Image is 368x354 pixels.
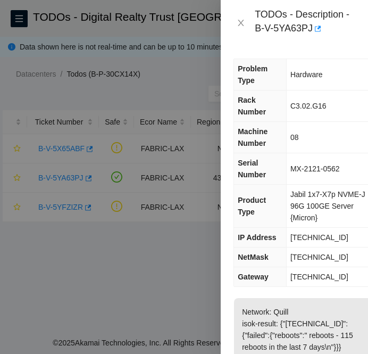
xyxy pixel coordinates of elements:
[290,273,348,281] span: [TECHNICAL_ID]
[233,18,248,28] button: Close
[290,233,348,242] span: [TECHNICAL_ID]
[290,70,323,79] span: Hardware
[255,9,355,37] div: TODOs - Description - B-V-5YA63PJ
[238,64,267,85] span: Problem Type
[238,253,269,261] span: NetMask
[237,19,245,27] span: close
[290,253,348,261] span: [TECHNICAL_ID]
[290,102,327,110] span: C3.02.G16
[290,133,299,142] span: 08
[290,164,340,173] span: MX-2121-0562
[238,196,266,216] span: Product Type
[238,273,269,281] span: Gateway
[238,159,266,179] span: Serial Number
[290,190,365,222] span: Jabil 1x7-X7p NVME-J 96G 100GE Server {Micron}
[238,233,276,242] span: IP Address
[238,127,267,147] span: Machine Number
[238,96,266,116] span: Rack Number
